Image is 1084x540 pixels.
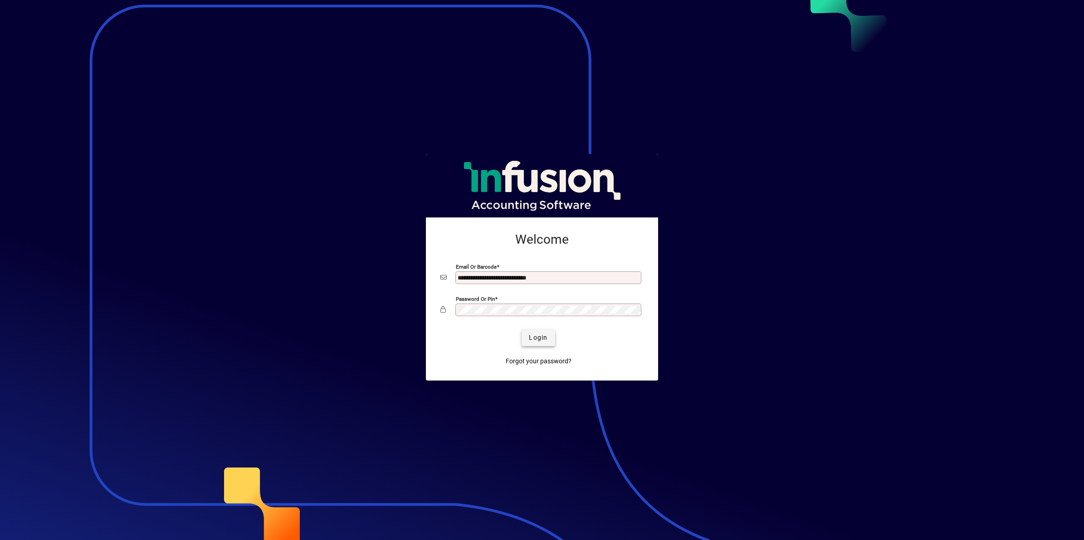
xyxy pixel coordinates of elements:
h2: Welcome [440,232,644,247]
mat-label: Password or Pin [456,295,495,302]
mat-label: Email or Barcode [456,263,497,270]
span: Forgot your password? [506,357,571,366]
a: Forgot your password? [502,353,575,370]
button: Login [522,330,555,346]
span: Login [529,333,547,342]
